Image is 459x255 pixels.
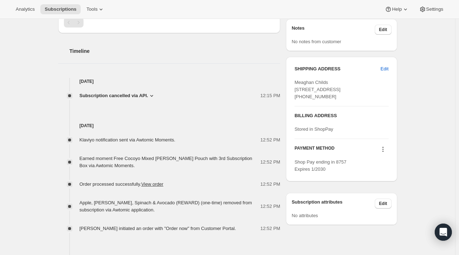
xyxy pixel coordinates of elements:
h3: SHIPPING ADDRESS [294,65,380,72]
button: Subscriptions [40,4,81,14]
span: Meaghan Childs [STREET_ADDRESS] [PHONE_NUMBER] [294,80,341,99]
span: Subscription cancelled via API. [80,92,148,99]
span: Edit [379,27,387,32]
span: Shop Pay ending in 8757 Expires 1/2030 [294,159,346,172]
button: Edit [375,199,392,209]
span: Apple, [PERSON_NAME], Spinach & Avocado (REWARD) (one-time) removed from subscription via Awtomic... [80,200,252,212]
h3: PAYMENT METHOD [294,145,334,155]
span: Earned moment Free Cocoyo Mixed [PERSON_NAME] Pouch with 3rd Subscription Box via Awtomic Moments. [80,156,252,168]
h3: Subscription attributes [292,199,375,209]
h4: [DATE] [58,78,281,85]
span: Order processed successfully. [80,181,163,187]
span: 12:52 PM [261,181,281,188]
nav: Pagination [64,17,275,27]
a: View order [141,181,163,187]
button: Analytics [11,4,39,14]
span: 12:52 PM [261,159,281,166]
span: Analytics [16,6,35,12]
button: Edit [376,63,393,75]
span: Edit [379,201,387,206]
div: Open Intercom Messenger [435,224,452,241]
span: Tools [86,6,97,12]
button: Edit [375,25,392,35]
h2: Timeline [70,47,281,55]
span: Klaviyo notification sent via Awtomic Moments. [80,137,176,142]
span: 12:52 PM [261,225,281,232]
span: [PERSON_NAME] initiated an order with "Order now" from Customer Portal. [80,226,236,231]
h3: Notes [292,25,375,35]
button: Help [380,4,413,14]
span: Edit [380,65,388,72]
span: No attributes [292,213,318,218]
span: 12:52 PM [261,136,281,144]
span: Stored in ShopPay [294,126,333,132]
button: Settings [415,4,448,14]
h4: [DATE] [58,122,281,129]
span: Subscriptions [45,6,76,12]
span: 12:15 PM [261,92,281,99]
span: Settings [426,6,443,12]
button: Subscription cancelled via API. [80,92,155,99]
h3: BILLING ADDRESS [294,112,388,119]
span: 12:52 PM [261,203,281,210]
span: Help [392,6,402,12]
button: Tools [82,4,109,14]
span: No notes from customer [292,39,341,44]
